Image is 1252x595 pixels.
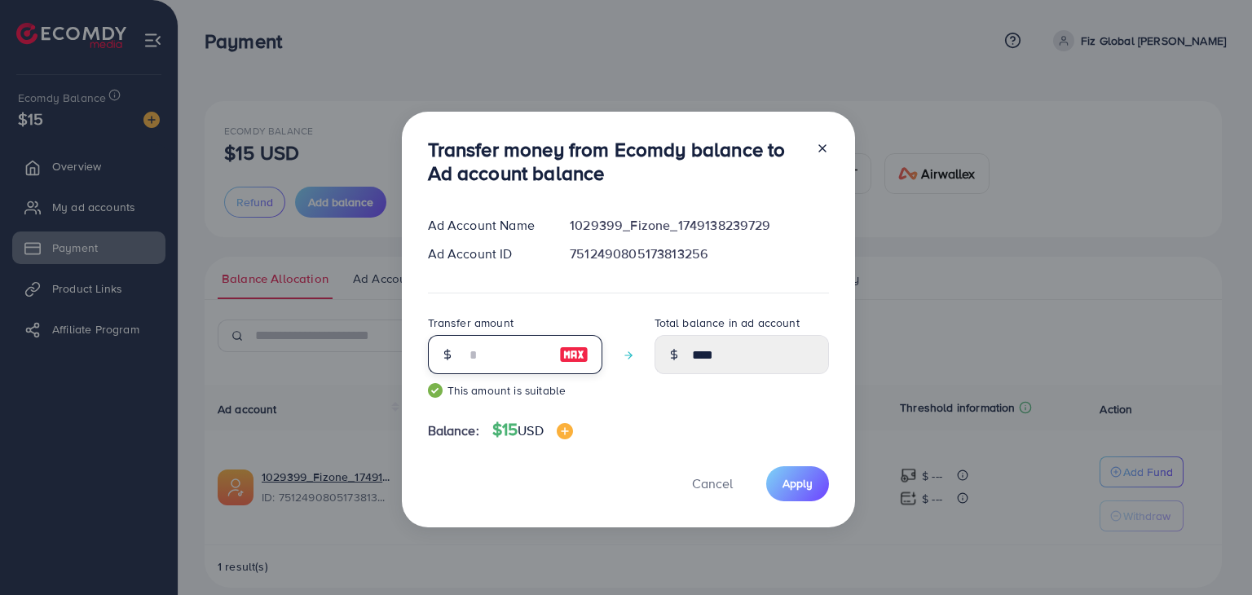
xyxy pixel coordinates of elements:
span: Balance: [428,421,479,440]
div: Ad Account ID [415,245,558,263]
img: image [559,345,589,364]
span: Cancel [692,474,733,492]
button: Cancel [672,466,753,501]
h4: $15 [492,420,573,440]
span: USD [518,421,543,439]
button: Apply [766,466,829,501]
img: guide [428,383,443,398]
div: 7512490805173813256 [557,245,841,263]
label: Total balance in ad account [655,315,800,331]
label: Transfer amount [428,315,514,331]
span: Apply [782,475,813,491]
small: This amount is suitable [428,382,602,399]
div: 1029399_Fizone_1749138239729 [557,216,841,235]
div: Ad Account Name [415,216,558,235]
img: image [557,423,573,439]
iframe: Chat [1183,522,1240,583]
h3: Transfer money from Ecomdy balance to Ad account balance [428,138,803,185]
